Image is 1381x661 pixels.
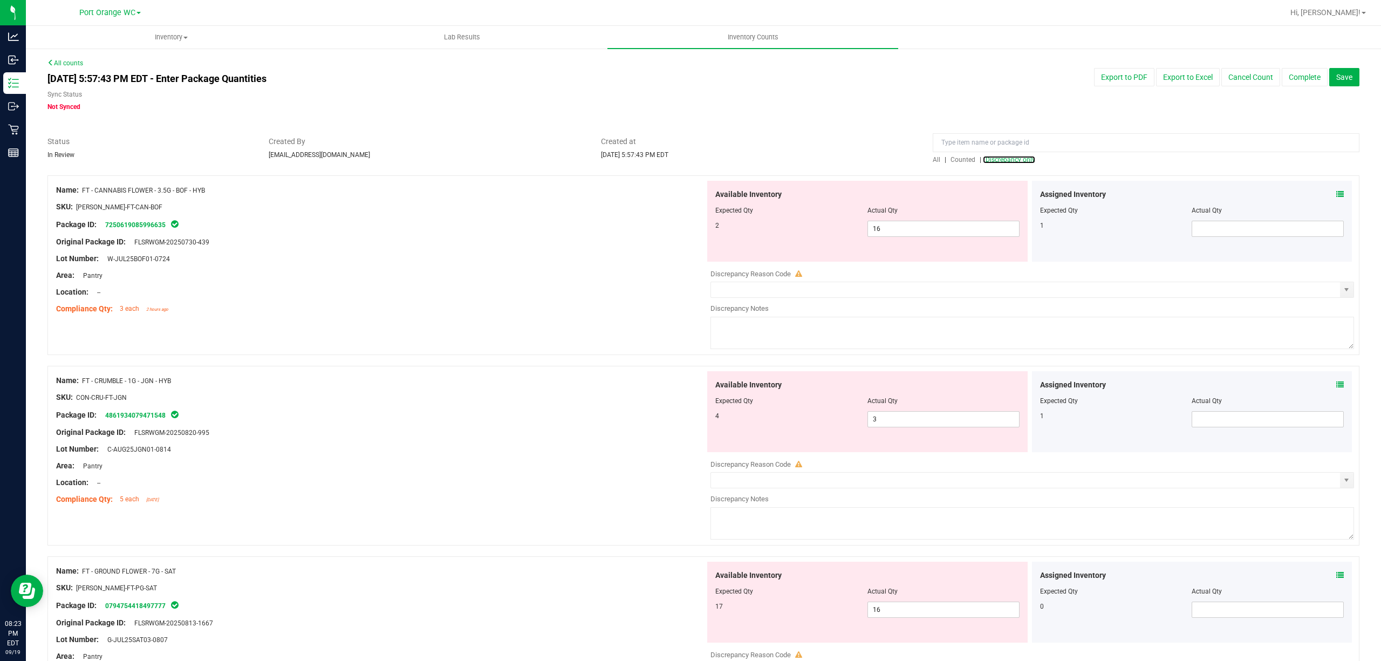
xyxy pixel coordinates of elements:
[715,189,782,200] span: Available Inventory
[170,219,180,229] span: In Sync
[1336,73,1352,81] span: Save
[56,618,126,627] span: Original Package ID:
[56,411,97,419] span: Package ID:
[1040,411,1192,421] div: 1
[56,601,97,610] span: Package ID:
[56,445,99,453] span: Lot Number:
[56,254,99,263] span: Lot Number:
[92,479,100,487] span: --
[170,409,180,420] span: In Sync
[146,498,159,502] span: [DATE]
[102,446,171,453] span: C-AUG25JGN01-0814
[47,136,252,147] span: Status
[1221,68,1280,86] button: Cancel Count
[105,412,166,419] a: 4861934079471548
[56,567,79,575] span: Name:
[8,31,19,42] inline-svg: Analytics
[78,272,102,280] span: Pantry
[56,186,79,194] span: Name:
[47,59,83,67] a: All counts
[56,202,73,211] span: SKU:
[8,147,19,158] inline-svg: Reports
[47,103,80,111] span: Not Synced
[867,588,898,595] span: Actual Qty
[26,26,317,49] a: Inventory
[26,32,316,42] span: Inventory
[129,619,213,627] span: FLSRWGM-20250813-1667
[82,377,171,385] span: FT - CRUMBLE - 1G - JGN - HYB
[47,73,806,84] h4: [DATE] 5:57:43 PM EDT - Enter Package Quantities
[92,289,100,296] span: --
[715,603,723,610] span: 17
[951,156,975,163] span: Counted
[1192,396,1344,406] div: Actual Qty
[82,568,176,575] span: FT - GROUND FLOWER - 7G - SAT
[1040,189,1106,200] span: Assigned Inventory
[868,412,1019,427] input: 3
[1040,587,1192,596] div: Expected Qty
[715,570,782,581] span: Available Inventory
[78,653,102,660] span: Pantry
[47,90,82,99] label: Sync Status
[1192,587,1344,596] div: Actual Qty
[713,32,793,42] span: Inventory Counts
[710,651,791,659] span: Discrepancy Reason Code
[47,151,74,159] span: In Review
[8,78,19,88] inline-svg: Inventory
[1340,282,1353,297] span: select
[56,478,88,487] span: Location:
[56,461,74,470] span: Area:
[5,648,21,656] p: 09/19
[1094,68,1154,86] button: Export to PDF
[1040,602,1192,611] div: 0
[56,220,97,229] span: Package ID:
[129,429,209,437] span: FLSRWGM-20250820-995
[56,304,113,313] span: Compliance Qty:
[102,255,170,263] span: W-JUL25BOF01-0724
[102,636,168,644] span: G-JUL25SAT03-0807
[715,412,719,420] span: 4
[867,397,898,405] span: Actual Qty
[986,156,1035,163] span: Discrepancy only
[317,26,607,49] a: Lab Results
[1156,68,1220,86] button: Export to Excel
[129,238,209,246] span: FLSRWGM-20250730-439
[1040,221,1192,230] div: 1
[120,495,139,503] span: 5 each
[76,394,127,401] span: CON-CRU-FT-JGN
[170,599,180,610] span: In Sync
[1340,473,1353,488] span: select
[601,151,668,159] span: [DATE] 5:57:43 PM EDT
[146,307,168,312] span: 2 hours ago
[76,203,162,211] span: [PERSON_NAME]-FT-CAN-BOF
[105,602,166,610] a: 0794754418497777
[56,237,126,246] span: Original Package ID:
[868,602,1019,617] input: 16
[105,221,166,229] a: 7250619085996635
[710,494,1354,505] div: Discrepancy Notes
[56,583,73,592] span: SKU:
[933,133,1359,152] input: Type item name or package id
[56,652,74,660] span: Area:
[82,187,205,194] span: FT - CANNABIS FLOWER - 3.5G - BOF - HYB
[601,136,917,147] span: Created at
[1192,206,1344,215] div: Actual Qty
[1040,570,1106,581] span: Assigned Inventory
[56,288,88,296] span: Location:
[1329,68,1359,86] button: Save
[715,222,719,229] span: 2
[269,136,585,147] span: Created By
[948,156,980,163] a: Counted
[56,495,113,503] span: Compliance Qty:
[980,156,981,163] span: |
[76,584,157,592] span: [PERSON_NAME]-FT-PG-SAT
[715,207,753,214] span: Expected Qty
[1040,379,1106,391] span: Assigned Inventory
[1282,68,1328,86] button: Complete
[8,101,19,112] inline-svg: Outbound
[120,305,139,312] span: 3 each
[710,460,791,468] span: Discrepancy Reason Code
[5,619,21,648] p: 08:23 PM EDT
[867,207,898,214] span: Actual Qty
[8,54,19,65] inline-svg: Inbound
